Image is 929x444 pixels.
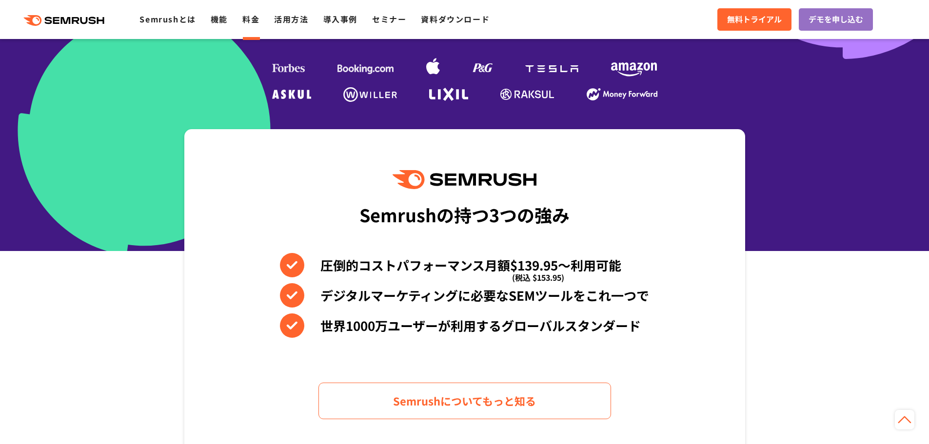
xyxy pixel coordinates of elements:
[799,8,873,31] a: デモを申し込む
[280,283,649,308] li: デジタルマーケティングに必要なSEMツールをこれ一つで
[809,13,863,26] span: デモを申し込む
[421,13,490,25] a: 資料ダウンロード
[512,265,564,290] span: (税込 $153.95)
[274,13,308,25] a: 活用方法
[242,13,259,25] a: 料金
[717,8,791,31] a: 無料トライアル
[280,313,649,338] li: 世界1000万ユーザーが利用するグローバルスタンダード
[393,170,536,189] img: Semrush
[211,13,228,25] a: 機能
[393,392,536,409] span: Semrushについてもっと知る
[323,13,357,25] a: 導入事例
[372,13,406,25] a: セミナー
[727,13,782,26] span: 無料トライアル
[280,253,649,277] li: 圧倒的コストパフォーマンス月額$139.95〜利用可能
[139,13,196,25] a: Semrushとは
[359,196,570,232] div: Semrushの持つ3つの強み
[318,383,611,419] a: Semrushについてもっと知る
